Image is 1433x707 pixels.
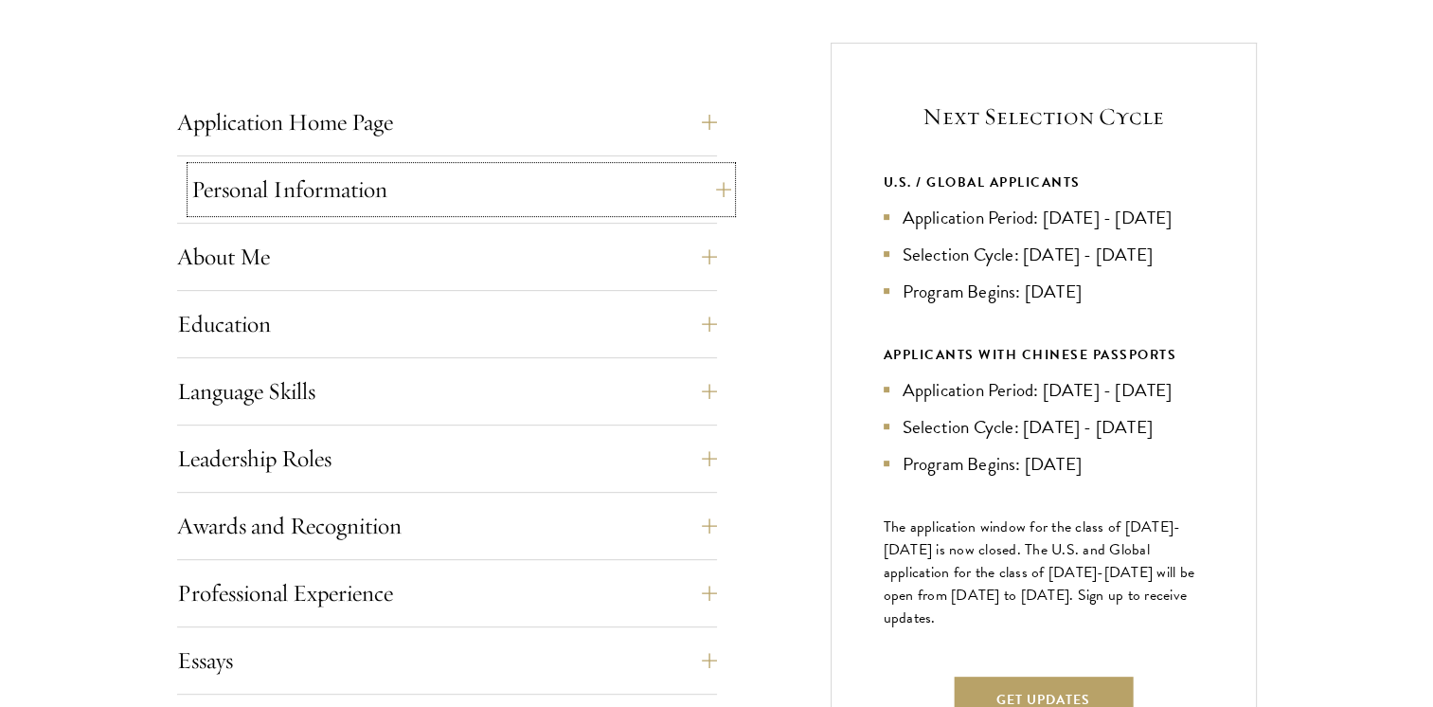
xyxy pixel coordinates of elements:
li: Selection Cycle: [DATE] - [DATE] [884,241,1204,268]
li: Program Begins: [DATE] [884,450,1204,478]
li: Selection Cycle: [DATE] - [DATE] [884,413,1204,441]
li: Application Period: [DATE] - [DATE] [884,204,1204,231]
li: Program Begins: [DATE] [884,278,1204,305]
button: About Me [177,234,717,280]
button: Professional Experience [177,571,717,616]
li: Application Period: [DATE] - [DATE] [884,376,1204,404]
div: U.S. / GLOBAL APPLICANTS [884,171,1204,194]
span: The application window for the class of [DATE]-[DATE] is now closed. The U.S. and Global applicat... [884,516,1195,629]
button: Leadership Roles [177,436,717,481]
button: Language Skills [177,369,717,414]
button: Application Home Page [177,100,717,145]
button: Essays [177,638,717,683]
button: Education [177,301,717,347]
button: Awards and Recognition [177,503,717,549]
button: Personal Information [191,167,731,212]
div: APPLICANTS WITH CHINESE PASSPORTS [884,343,1204,367]
h5: Next Selection Cycle [884,100,1204,133]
